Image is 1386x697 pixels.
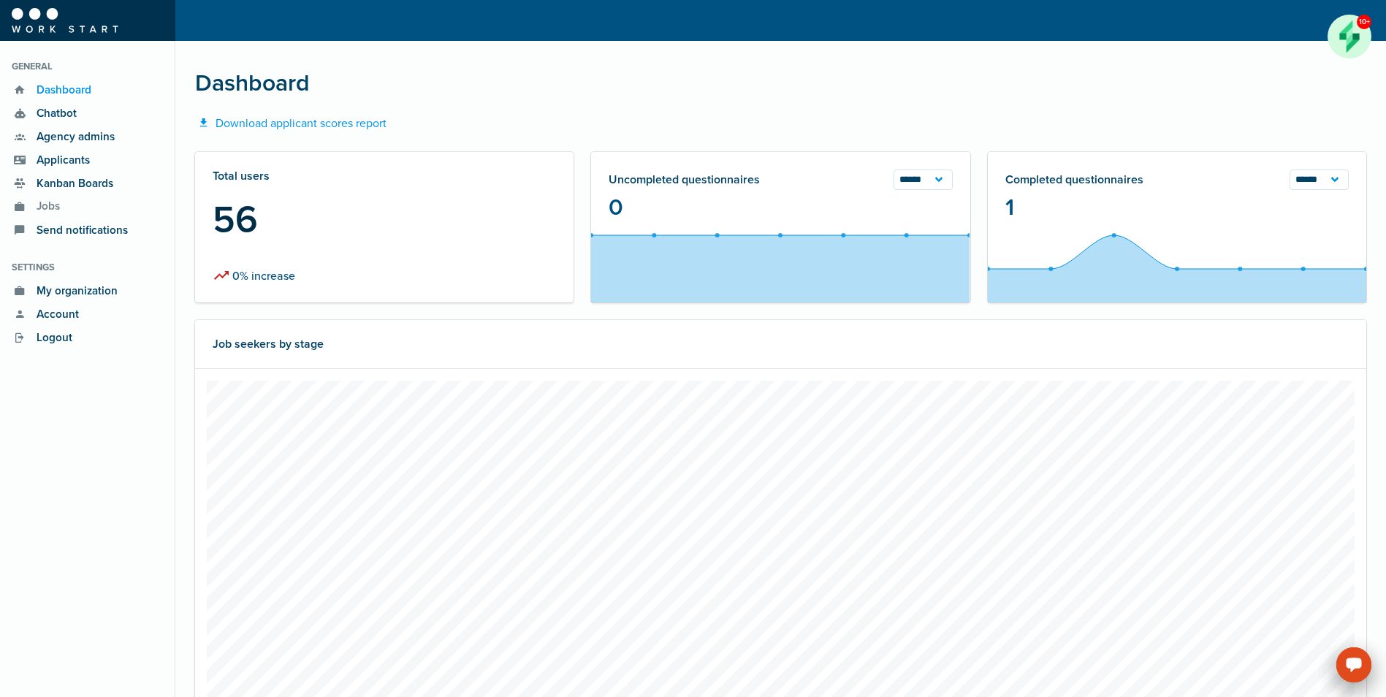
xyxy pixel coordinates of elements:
div: 0 [609,190,952,225]
h2: Uncompleted questionnaires [609,173,760,186]
span: Send notifications [28,222,128,239]
div: 56 [213,194,556,247]
span: Kanban Boards [28,175,113,192]
a: Send notifications [12,218,163,242]
span: Chatbot [28,105,77,122]
span: Logout [28,330,72,346]
span: Applicants [28,152,90,169]
a: Logout [12,326,163,349]
span: Download applicant scores report [216,116,387,131]
a: Download applicant scores report [195,116,387,131]
a: Chatbot [12,102,163,125]
span: Dashboard [28,82,91,99]
p: General [12,60,163,74]
div: Total users [195,152,574,303]
h2: Completed questionnaires [1005,173,1143,186]
span: My organization [28,283,118,300]
a: Jobs [12,195,163,218]
h3: Job seekers by stage [213,338,324,351]
span: 0% increase [232,267,295,285]
p: Settings [12,261,163,275]
h1: Dashboard [195,70,310,96]
a: Applicants [12,148,163,172]
div: 10+ [1357,15,1371,28]
a: Dashboard [12,78,163,102]
img: WorkStart logo [12,8,118,33]
a: Account [12,302,163,326]
a: Agency admins [12,125,163,148]
span: Agency admins [28,129,115,145]
div: 1 [1005,190,1349,225]
a: My organization [12,279,163,302]
span: Jobs [28,198,60,216]
a: Kanban Boards [12,172,163,195]
span: Account [28,306,79,323]
div: Total users [213,170,556,183]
